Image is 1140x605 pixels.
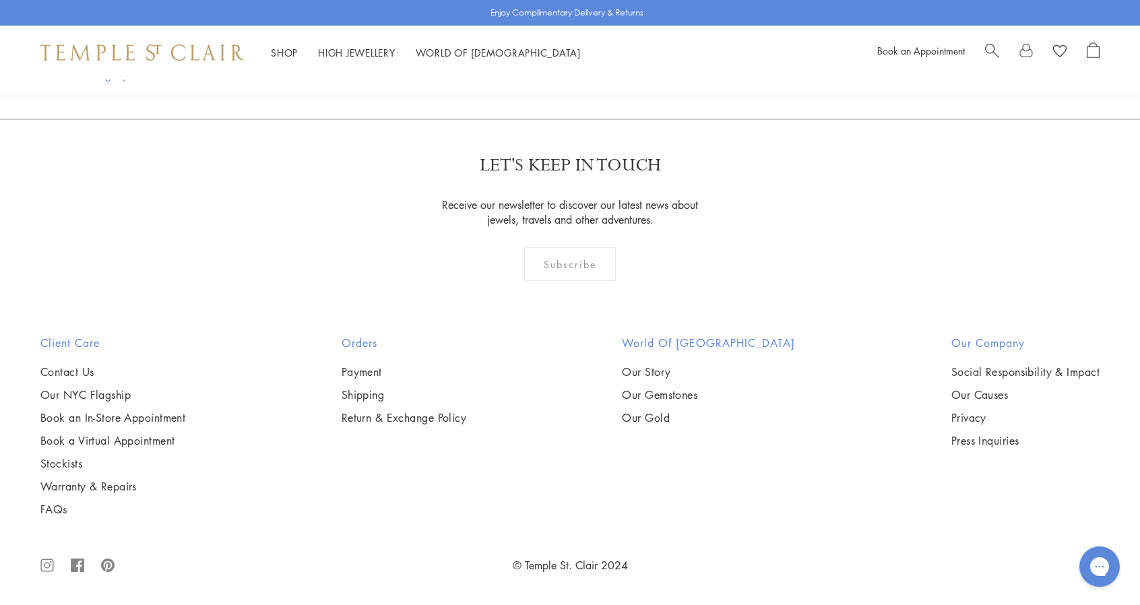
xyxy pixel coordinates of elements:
a: Book an In-Store Appointment [40,410,185,425]
a: Our Causes [951,387,1100,402]
a: Search [985,42,999,63]
a: High JewelleryHigh Jewellery [318,46,395,59]
a: Our Gemstones [622,387,795,402]
h2: World of [GEOGRAPHIC_DATA] [622,335,795,351]
a: View Wishlist [1053,42,1067,63]
a: Our Gold [622,410,795,425]
a: Contact Us [40,364,185,379]
img: Temple St. Clair [40,44,244,61]
a: Stockists [40,456,185,471]
p: Enjoy Complimentary Delivery & Returns [490,6,643,20]
iframe: Gorgias live chat messenger [1073,542,1127,592]
a: World of [DEMOGRAPHIC_DATA]World of [DEMOGRAPHIC_DATA] [416,46,581,59]
a: Payment [342,364,467,379]
a: Social Responsibility & Impact [951,364,1100,379]
h2: Orders [342,335,467,351]
a: Press Inquiries [951,433,1100,448]
a: Return & Exchange Policy [342,410,467,425]
a: Warranty & Repairs [40,479,185,494]
a: Our NYC Flagship [40,387,185,402]
p: Receive our newsletter to discover our latest news about jewels, travels and other adventures. [434,197,707,227]
a: Open Shopping Bag [1087,42,1100,63]
a: ShopShop [271,46,298,59]
a: Book an Appointment [877,44,965,57]
a: FAQs [40,502,185,517]
h2: Our Company [951,335,1100,351]
a: Book a Virtual Appointment [40,433,185,448]
a: Shipping [342,387,467,402]
a: © Temple St. Clair 2024 [513,558,628,573]
a: Privacy [951,410,1100,425]
h2: Client Care [40,335,185,351]
nav: Main navigation [271,44,581,61]
div: Subscribe [524,247,616,281]
p: LET'S KEEP IN TOUCH [480,154,661,177]
a: Our Story [622,364,795,379]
